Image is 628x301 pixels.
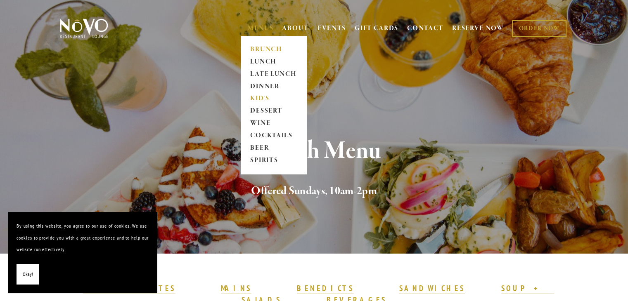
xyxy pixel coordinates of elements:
a: MENUS [248,24,274,33]
a: CONTACT [407,21,443,36]
a: WINE [248,118,299,130]
a: KID'S [248,93,299,105]
a: LATE LUNCH [248,68,299,80]
button: Okay! [17,264,39,285]
a: EVENTS [318,24,346,33]
a: RESERVE NOW [452,21,504,36]
a: DINNER [248,80,299,93]
a: ABOUT [282,24,309,33]
a: GIFT CARDS [355,21,398,36]
section: Cookie banner [8,212,157,293]
a: DESSERT [248,105,299,118]
a: SPIRITS [248,155,299,167]
a: BENEDICTS [297,283,354,294]
p: By using this website, you agree to our use of cookies. We use cookies to provide you with a grea... [17,220,149,256]
h2: Offered Sundays, 10am-2pm [73,183,555,200]
h1: Brunch Menu [73,138,555,165]
a: ORDER NOW [512,20,566,37]
a: BRUNCH [248,43,299,56]
a: SANDWICHES [399,283,465,294]
strong: SHARING PLATES [83,283,175,293]
a: MAINS [221,283,252,294]
a: BEER [248,142,299,155]
a: COCKTAILS [248,130,299,142]
a: LUNCH [248,56,299,68]
img: Novo Restaurant &amp; Lounge [58,18,110,39]
span: Okay! [23,268,33,280]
